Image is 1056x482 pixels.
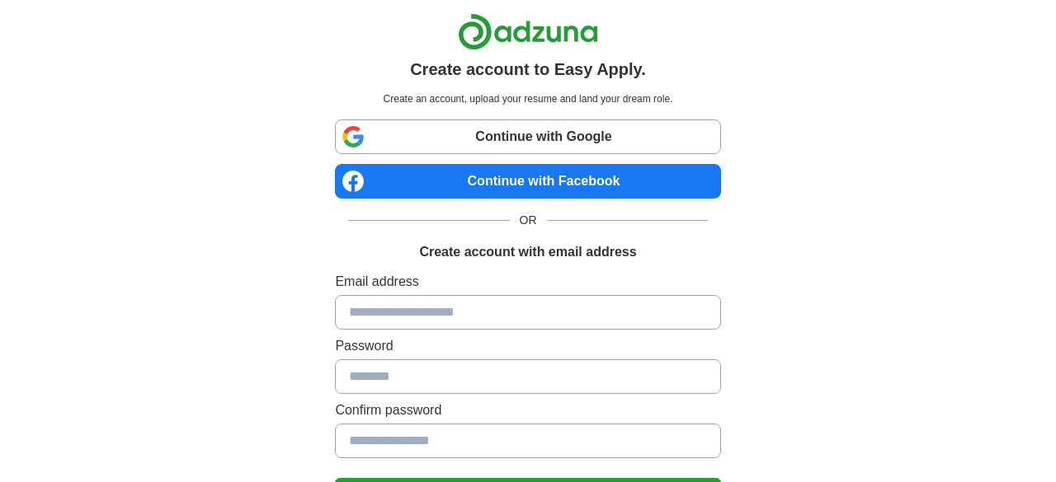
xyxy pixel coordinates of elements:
[458,13,598,50] img: Adzuna logo
[419,242,636,262] h1: Create account with email address
[338,91,717,106] p: Create an account, upload your resume and land your dream role.
[335,336,720,356] label: Password
[335,400,720,420] label: Confirm password
[335,272,720,292] label: Email address
[335,119,720,154] a: Continue with Google
[510,212,547,229] span: OR
[410,57,646,82] h1: Create account to Easy Apply.
[335,164,720,199] a: Continue with Facebook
